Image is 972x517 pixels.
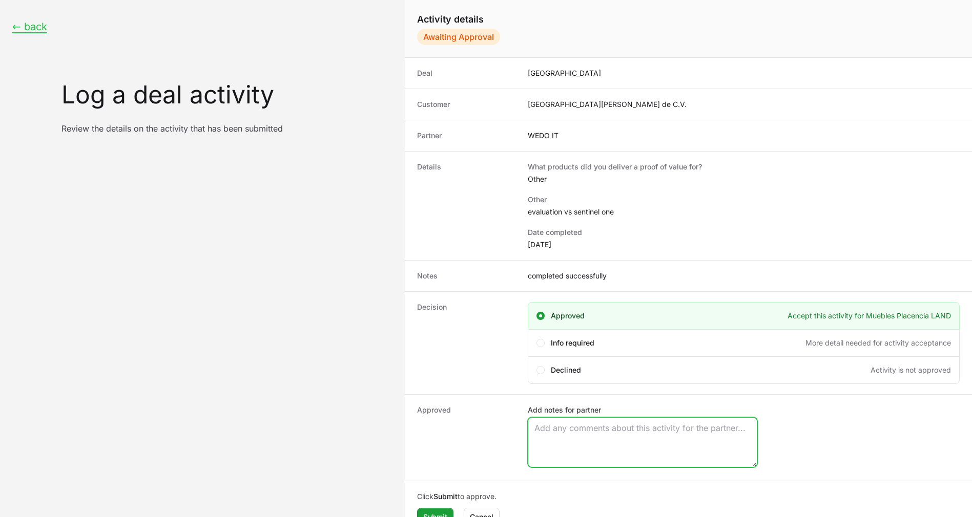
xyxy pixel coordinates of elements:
h1: Log a deal activity [61,82,392,107]
dt: Other [528,195,960,205]
dt: Customer [417,99,515,110]
dd: evaluation vs sentinel one [528,207,960,217]
h1: Activity details [417,12,960,27]
dl: Deal Activity details [405,58,972,481]
button: ← back [12,20,47,33]
dt: Details [417,162,515,250]
dt: Partner [417,131,515,141]
dd: completed successfully [528,271,960,281]
dd: [GEOGRAPHIC_DATA] [528,68,960,78]
dt: What products did you deliver a proof of value for? [528,162,960,172]
dd: [DATE] [528,240,960,250]
label: Add notes for partner [528,405,757,415]
span: Info required [551,338,594,348]
span: Activity is not approved [871,365,951,375]
dt: Approved [417,405,515,470]
span: Declined [551,365,581,375]
dt: Date completed [528,227,960,238]
p: Review the details on the activity that has been submitted [61,123,392,134]
dd: Other [528,174,960,184]
dt: Deal [417,68,515,78]
span: Accept this activity for Muebles Placencia LAND [788,311,951,321]
span: More detail needed for activity acceptance [805,338,951,348]
dt: Notes [417,271,515,281]
dd: WEDO IT [528,131,960,141]
span: Approved [551,311,585,321]
p: Click to approve. [417,491,960,502]
dd: [GEOGRAPHIC_DATA][PERSON_NAME] de C.V. [528,99,960,110]
dt: Decision [417,302,515,384]
b: Submit [433,492,458,501]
